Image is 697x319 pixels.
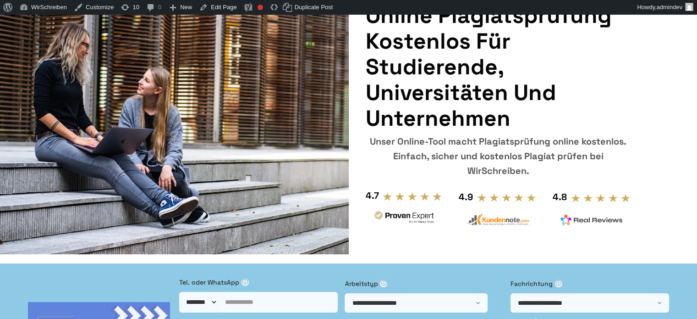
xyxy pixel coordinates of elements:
label: Fachrichtung [510,279,669,289]
img: stars [382,191,442,201]
label: Arbeitstyp [345,279,503,289]
img: provenexpert [373,210,435,227]
span: admindev [657,4,682,11]
div: 4.7 [365,188,379,203]
label: Tel. oder WhatsApp [179,277,338,287]
div: 4.8 [553,190,567,204]
span: ⓘ [241,279,249,286]
div: Focus keyphrase not set [258,5,263,10]
div: 4.9 [459,190,473,204]
img: stars [571,193,631,203]
img: realreviews [560,214,623,225]
span: ⓘ [380,280,387,287]
div: Unser Online-Tool macht Plagiatsprüfung online kostenlos. Einfach, sicher und kostenlos Plagiat p... [365,134,631,178]
h1: Online Plagiatsprüfung kostenlos für Studierende, Universitäten und Unternehmen [365,3,631,131]
span: ⓘ [555,280,562,287]
img: stars [477,193,537,203]
img: kundennote [466,213,529,226]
